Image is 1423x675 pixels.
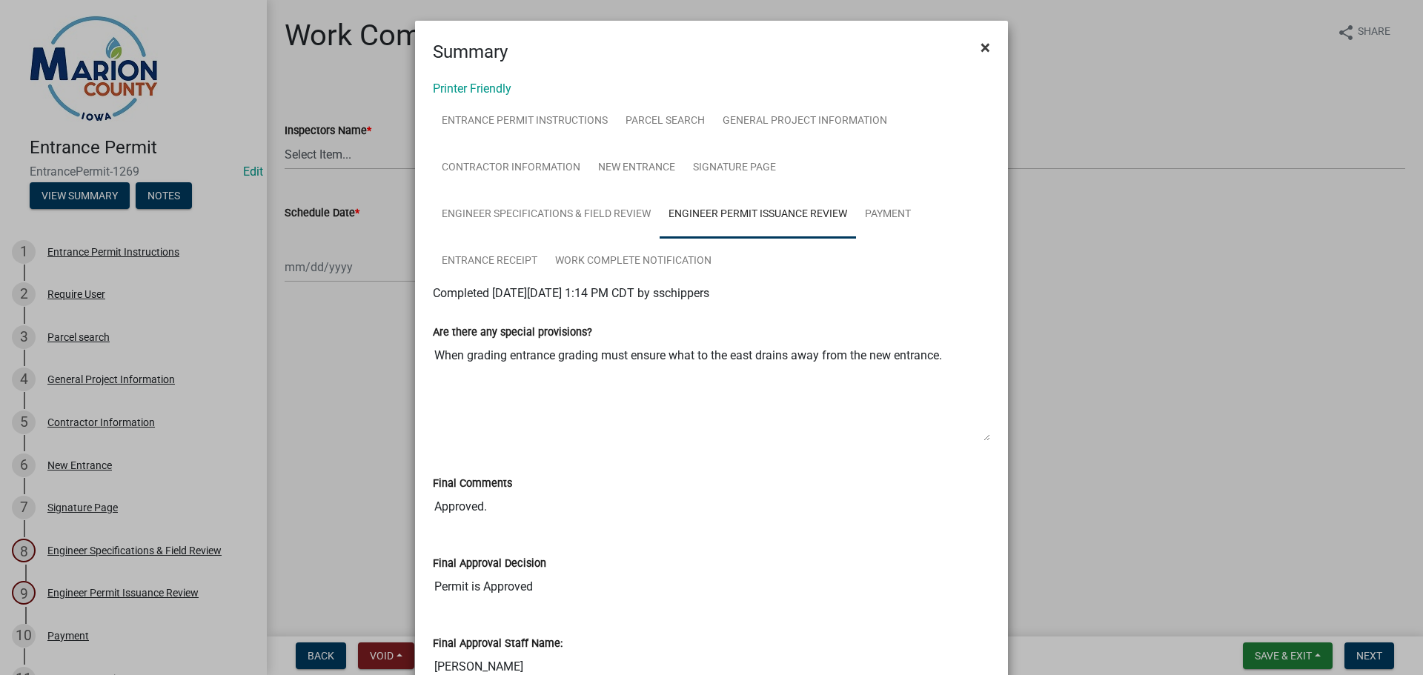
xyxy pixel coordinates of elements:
a: Printer Friendly [433,82,511,96]
label: Final Approval Decision [433,559,546,569]
a: Engineer Permit Issuance Review [660,191,856,239]
button: Close [969,27,1002,68]
label: Are there any special provisions? [433,327,592,338]
label: Final Approval Staff Name: [433,639,563,649]
a: Entrance Receipt [433,238,546,285]
h4: Summary [433,39,508,65]
a: New Entrance [589,144,684,192]
textarea: When grading entrance grading must ensure what to the east drains away from the new entrance. [433,341,990,442]
a: Contractor Information [433,144,589,192]
label: Final Comments [433,479,512,489]
a: Entrance Permit Instructions [433,98,617,145]
a: Payment [856,191,920,239]
span: × [981,37,990,58]
span: Completed [DATE][DATE] 1:14 PM CDT by sschippers [433,286,709,300]
a: Parcel search [617,98,714,145]
a: Engineer Specifications & Field Review [433,191,660,239]
a: Signature Page [684,144,785,192]
a: Work Complete Notification [546,238,720,285]
a: General Project Information [714,98,896,145]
